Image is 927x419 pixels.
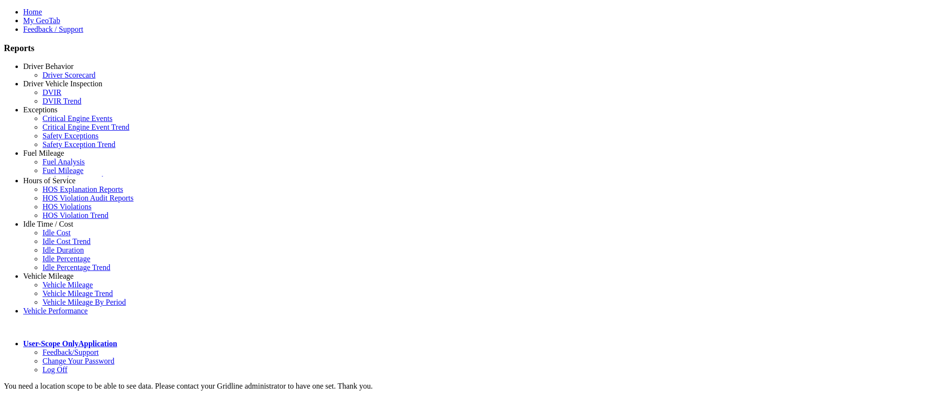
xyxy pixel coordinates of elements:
h3: Reports [4,43,923,54]
a: DVIR Trend [42,97,81,105]
a: Home [23,8,42,16]
a: HOS Violation Trend [42,211,109,219]
a: Critical Engine Event Trend [42,123,129,131]
a: Vehicle Mileage Trend [42,289,113,297]
a: Idle Cost [42,229,70,237]
a: Vehicle Performance [23,307,88,315]
a: Idle Percentage Trend [42,263,110,271]
a: Feedback/Support [42,348,98,356]
a: Vehicle Mileage [23,272,73,280]
a: Driver Vehicle Inspection [23,80,102,88]
a: Driver Behavior [23,62,73,70]
a: Fuel Mileage Trend [42,175,103,183]
a: Critical Engine Events [42,114,112,122]
a: Driver Scorecard [42,71,96,79]
a: DVIR [42,88,61,96]
a: Idle Cost Trend [42,237,91,245]
a: Exceptions [23,106,57,114]
a: User-Scope OnlyApplication [23,339,117,348]
a: Safety Exception Trend [42,140,115,149]
div: You need a location scope to be able to see data. Please contact your Gridline administrator to h... [4,382,923,391]
a: Idle Time / Cost [23,220,73,228]
a: Log Off [42,365,68,374]
a: Fuel Analysis [42,158,85,166]
a: Hours of Service [23,176,75,185]
a: Idle Duration [42,246,84,254]
a: Safety Exceptions [42,132,98,140]
a: Fuel Mileage [42,166,84,175]
a: Idle Percentage [42,255,90,263]
a: HOS Explanation Reports [42,185,123,193]
a: Fuel Mileage [23,149,64,157]
a: Change Your Password [42,357,114,365]
a: My GeoTab [23,16,60,25]
a: HOS Violation Audit Reports [42,194,134,202]
a: Vehicle Mileage [42,281,93,289]
a: Vehicle Mileage By Period [42,298,126,306]
a: Feedback / Support [23,25,83,33]
a: HOS Violations [42,203,91,211]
